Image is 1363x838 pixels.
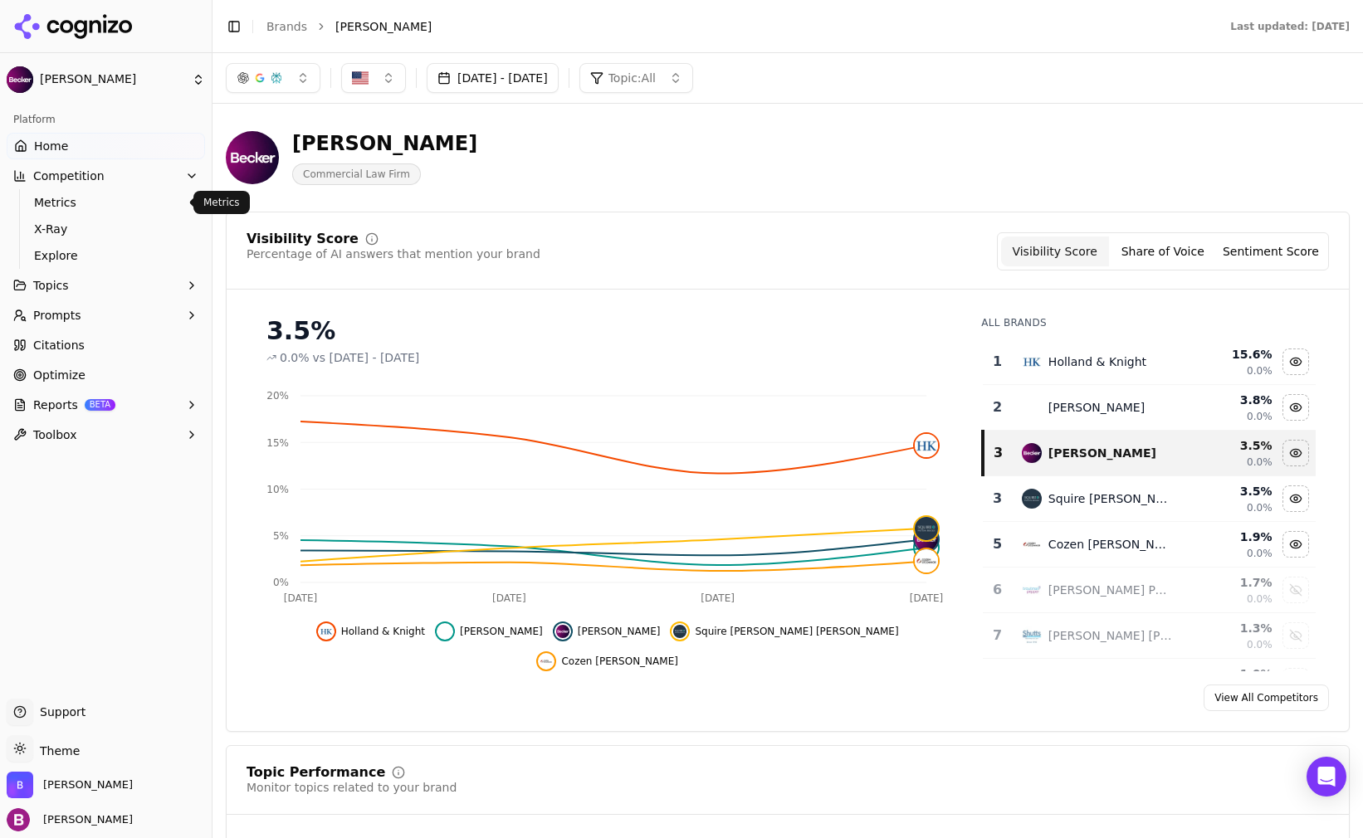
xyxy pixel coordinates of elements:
button: Open organization switcher [7,772,133,798]
div: Squire [PERSON_NAME] [PERSON_NAME] [1048,490,1174,507]
tspan: [DATE] [492,592,526,604]
div: 5 [989,534,1005,554]
span: Becker [43,777,133,792]
a: Citations [7,332,205,358]
button: Hide holland & knight data [1282,348,1309,375]
span: Commercial Law Firm [292,163,421,185]
tspan: 10% [266,484,289,495]
img: becker [1022,443,1042,463]
span: BETA [85,399,115,411]
tr: 3squire patton boggsSquire [PERSON_NAME] [PERSON_NAME]3.5%0.0%Hide squire patton boggs data [983,476,1316,522]
span: Support [33,704,85,720]
tspan: [DATE] [910,592,944,604]
button: [DATE] - [DATE] [427,63,559,93]
span: [PERSON_NAME] [578,625,661,638]
button: Hide duane morris data [1282,394,1309,421]
nav: breadcrumb [266,18,1197,35]
span: 0.0% [1247,638,1273,651]
span: [PERSON_NAME] [335,18,432,35]
div: Last updated: [DATE] [1230,20,1350,33]
div: All Brands [981,316,1316,329]
div: 3.8 % [1187,392,1273,408]
div: 3.5% [266,316,948,346]
button: Hide holland & knight data [316,621,425,641]
div: Topic Performance [247,766,385,779]
span: vs [DATE] - [DATE] [313,349,420,366]
div: [PERSON_NAME] Pepper [1048,582,1174,598]
button: ReportsBETA [7,392,205,418]
img: Becker [7,772,33,798]
span: Cozen [PERSON_NAME] [561,655,678,668]
a: Explore [27,244,185,267]
img: holland & knight [915,434,938,457]
div: [PERSON_NAME] [292,130,477,157]
div: 2 [989,397,1005,417]
button: Topics [7,272,205,299]
tr: 6troutman pepper[PERSON_NAME] Pepper1.7%0.0%Show troutman pepper data [983,568,1316,613]
a: View All Competitors [1204,685,1329,711]
button: Toolbox [7,421,205,448]
img: cozen o'connor [915,549,938,572]
button: Show gray robinson data [1282,668,1309,694]
div: 1 [989,352,1005,372]
tr: 5cozen o'connorCozen [PERSON_NAME]1.9%0.0%Hide cozen o'connor data [983,522,1316,568]
span: [PERSON_NAME] [460,625,543,638]
div: 1.7 % [1187,574,1273,591]
div: 1.9 % [1187,529,1273,545]
img: squire patton boggs [1022,489,1042,509]
img: Becker [226,131,279,184]
tr: 2duane morris[PERSON_NAME]3.8%0.0%Hide duane morris data [983,385,1316,431]
img: holland & knight [320,625,333,638]
button: Share of Voice [1109,236,1217,266]
span: 0.0% [1247,456,1273,469]
tspan: 5% [273,530,289,542]
a: Brands [266,20,307,33]
a: X-Ray [27,217,185,241]
tspan: 20% [266,390,289,402]
div: Open Intercom Messenger [1307,757,1346,797]
div: 1.0 % [1187,665,1273,682]
tspan: [DATE] [284,592,318,604]
span: X-Ray [34,221,178,237]
div: 3 [989,489,1005,509]
button: Visibility Score [1001,236,1109,266]
span: Citations [33,337,85,353]
div: Holland & Knight [1048,353,1146,370]
a: Optimize [7,362,205,388]
span: Home [34,138,68,154]
img: Becker [7,808,30,831]
div: Percentage of AI answers that mention your brand [247,246,540,262]
img: holland & knight [1022,352,1042,372]
span: 0.0% [1247,592,1273,606]
div: [PERSON_NAME] [PERSON_NAME] [1048,627,1174,644]
div: 7 [989,626,1005,646]
div: [PERSON_NAME] [1048,445,1156,461]
div: 6 [989,580,1005,600]
tr: 1.0%Show gray robinson data [983,659,1316,704]
button: Sentiment Score [1217,236,1325,266]
button: Hide squire patton boggs data [670,621,898,641]
div: [PERSON_NAME] [1048,399,1145,416]
a: Home [7,133,205,159]
span: [PERSON_NAME] [40,72,185,87]
div: Monitor topics related to your brand [247,779,457,796]
div: 3.5 % [1187,437,1273,454]
div: Cozen [PERSON_NAME] [1048,536,1174,553]
span: Squire [PERSON_NAME] [PERSON_NAME] [695,625,898,638]
button: Show troutman pepper data [1282,577,1309,603]
img: troutman pepper [1022,580,1042,600]
img: duane morris [438,625,452,638]
button: Competition [7,163,205,189]
div: 3.5 % [1187,483,1273,499]
div: Platform [7,106,205,133]
button: Hide squire patton boggs data [1282,485,1309,512]
span: 0.0% [280,349,310,366]
span: 0.0% [1247,501,1273,514]
span: Competition [33,168,105,184]
a: Metrics [27,191,185,214]
img: shutts bowen [1022,626,1042,646]
button: Show shutts bowen data [1282,622,1309,649]
span: Holland & Knight [341,625,425,638]
img: squire patton boggs [915,517,938,540]
img: cozen o'connor [1022,534,1042,554]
